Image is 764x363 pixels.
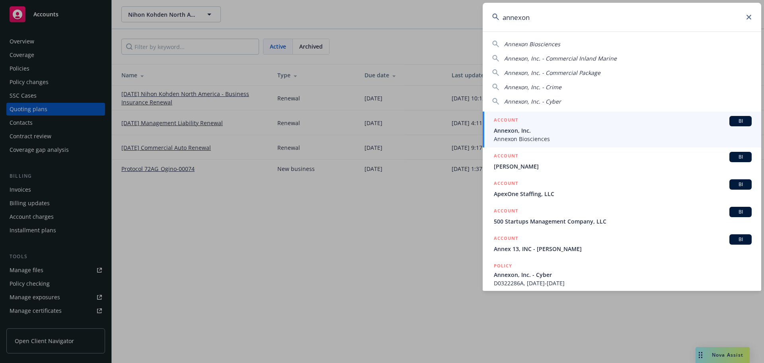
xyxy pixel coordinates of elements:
span: Annexon, Inc. - Commercial Inland Marine [504,55,617,62]
span: Annexon Biosciences [504,40,560,48]
a: ACCOUNTBI500 Startups Management Company, LLC [483,202,761,230]
h5: ACCOUNT [494,179,518,189]
a: ACCOUNTBIAnnex 13, INC - [PERSON_NAME] [483,230,761,257]
h5: ACCOUNT [494,152,518,161]
h5: ACCOUNT [494,207,518,216]
h5: ACCOUNT [494,234,518,244]
span: D0322286A, [DATE]-[DATE] [494,279,752,287]
a: ACCOUNTBIApexOne Staffing, LLC [483,175,761,202]
span: Annexon, Inc. - Cyber [494,271,752,279]
span: BI [733,118,748,125]
input: Search... [483,3,761,31]
span: Annexon Biosciences [494,135,752,143]
span: BI [733,181,748,188]
span: ApexOne Staffing, LLC [494,190,752,198]
span: BI [733,153,748,161]
span: Annexon, Inc. [494,126,752,135]
span: Annexon, Inc. - Commercial Package [504,69,600,77]
a: ACCOUNTBI[PERSON_NAME] [483,147,761,175]
span: [PERSON_NAME] [494,162,752,171]
span: Annex 13, INC - [PERSON_NAME] [494,245,752,253]
a: POLICYAnnexon, Inc. - CyberD0322286A, [DATE]-[DATE] [483,257,761,292]
span: BI [733,208,748,216]
span: Annexon, Inc. - Crime [504,83,561,91]
span: BI [733,236,748,243]
span: 500 Startups Management Company, LLC [494,217,752,226]
span: Annexon, Inc. - Cyber [504,98,561,105]
a: ACCOUNTBIAnnexon, Inc.Annexon Biosciences [483,112,761,147]
h5: ACCOUNT [494,116,518,126]
h5: POLICY [494,262,512,270]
